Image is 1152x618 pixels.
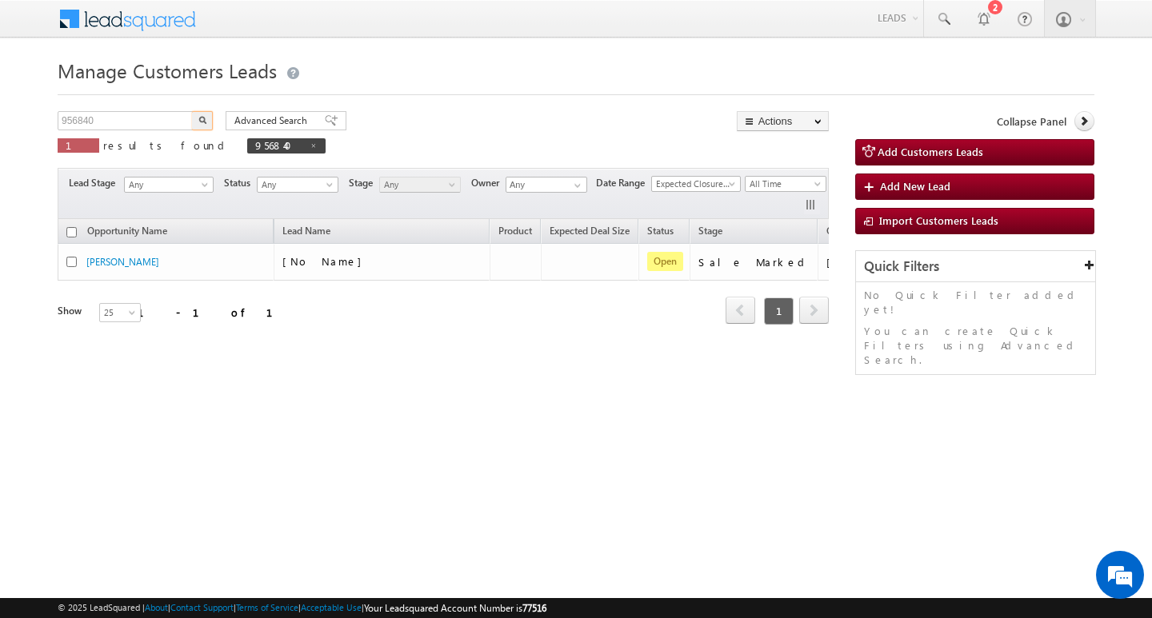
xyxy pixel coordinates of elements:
[647,252,683,271] span: Open
[596,176,651,190] span: Date Range
[380,177,456,192] span: Any
[234,114,312,128] span: Advanced Search
[745,176,826,192] a: All Time
[550,225,630,237] span: Expected Deal Size
[125,177,208,192] span: Any
[799,298,829,324] a: next
[698,225,722,237] span: Stage
[87,225,167,237] span: Opportunity Name
[726,298,755,324] a: prev
[879,213,998,227] span: Import Customers Leads
[58,600,546,616] span: © 2025 LeadSquared | | | | |
[639,222,682,243] a: Status
[138,303,292,321] div: 1 - 1 of 1
[690,222,730,243] a: Stage
[103,138,230,152] span: results found
[878,145,983,158] span: Add Customers Leads
[864,324,1087,367] p: You can create Quick Filters using Advanced Search.
[826,225,854,237] span: Owner
[255,138,302,152] span: 956840
[522,602,546,614] span: 77516
[282,254,370,268] span: [No Name]
[364,602,546,614] span: Your Leadsquared Account Number is
[498,225,532,237] span: Product
[542,222,638,243] a: Expected Deal Size
[746,177,822,191] span: All Time
[236,602,298,612] a: Terms of Service
[69,176,122,190] span: Lead Stage
[145,602,168,612] a: About
[301,602,362,612] a: Acceptable Use
[66,138,91,152] span: 1
[170,602,234,612] a: Contact Support
[100,305,142,320] span: 25
[651,176,741,192] a: Expected Closure Date
[764,297,794,325] span: 1
[652,177,735,191] span: Expected Closure Date
[726,297,755,324] span: prev
[58,304,86,318] div: Show
[257,177,338,193] a: Any
[99,303,141,322] a: 25
[58,58,277,83] span: Manage Customers Leads
[198,116,206,124] img: Search
[566,177,586,193] a: Show All Items
[349,176,379,190] span: Stage
[124,177,214,193] a: Any
[856,251,1095,282] div: Quick Filters
[66,227,77,237] input: Check all records
[997,114,1066,129] span: Collapse Panel
[737,111,829,131] button: Actions
[224,176,257,190] span: Status
[79,222,175,243] a: Opportunity Name
[86,256,159,268] a: [PERSON_NAME]
[274,222,338,243] span: Lead Name
[698,255,810,269] div: Sale Marked
[880,179,950,193] span: Add New Lead
[471,176,506,190] span: Owner
[864,288,1087,317] p: No Quick Filter added yet!
[826,255,931,269] div: [PERSON_NAME]
[258,177,334,192] span: Any
[506,177,587,193] input: Type to Search
[379,177,461,193] a: Any
[799,297,829,324] span: next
